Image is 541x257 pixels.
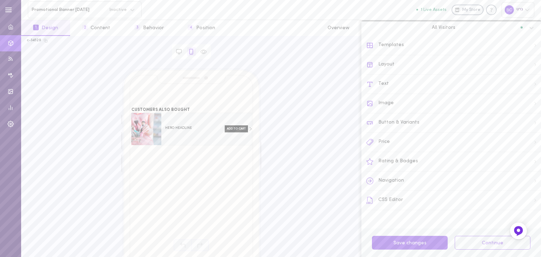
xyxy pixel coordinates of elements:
button: 1Design [21,20,70,36]
span: Redo [191,239,209,251]
div: Text [366,75,541,94]
span: HERO HEADLINE [165,126,222,130]
button: 4Position [176,20,227,36]
button: 3Behavior [123,20,176,36]
div: Price [366,133,541,152]
img: Feedback Button [513,226,524,236]
div: Layout [366,55,541,75]
span: Promotional Banner [DATE] [32,7,105,12]
div: ברט [502,2,534,17]
div: חץ שמאלה [131,113,134,145]
a: 1 Live Assets [416,7,452,12]
span: 2 [82,25,88,30]
div: Image [366,94,541,113]
button: Overview [316,20,361,36]
span: 4 [188,25,193,30]
span: My Store [462,7,480,13]
div: חץ ימינה [249,113,252,145]
span: 3 [135,25,140,30]
button: 2Content [70,20,122,36]
span: All Visitors [432,24,455,31]
div: Knowledge center [486,5,497,15]
span: Undo [174,239,191,251]
h2: CUSTOMERS ALSO BOUGHT [131,108,252,112]
div: Rating & Badges [366,152,541,171]
div: Templates [366,36,541,55]
span: ADD TO CART [225,125,248,132]
div: Navigation [366,171,541,191]
div: c-34529 [27,38,41,43]
span: 1 [33,25,39,30]
button: Continue [455,236,530,250]
div: CSS Editor [366,191,541,210]
div: Button & Variants [366,113,541,133]
button: Save changes [372,236,448,250]
button: 1 Live Assets [416,7,447,12]
span: Inactive [105,7,127,12]
a: My Store [452,5,484,15]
